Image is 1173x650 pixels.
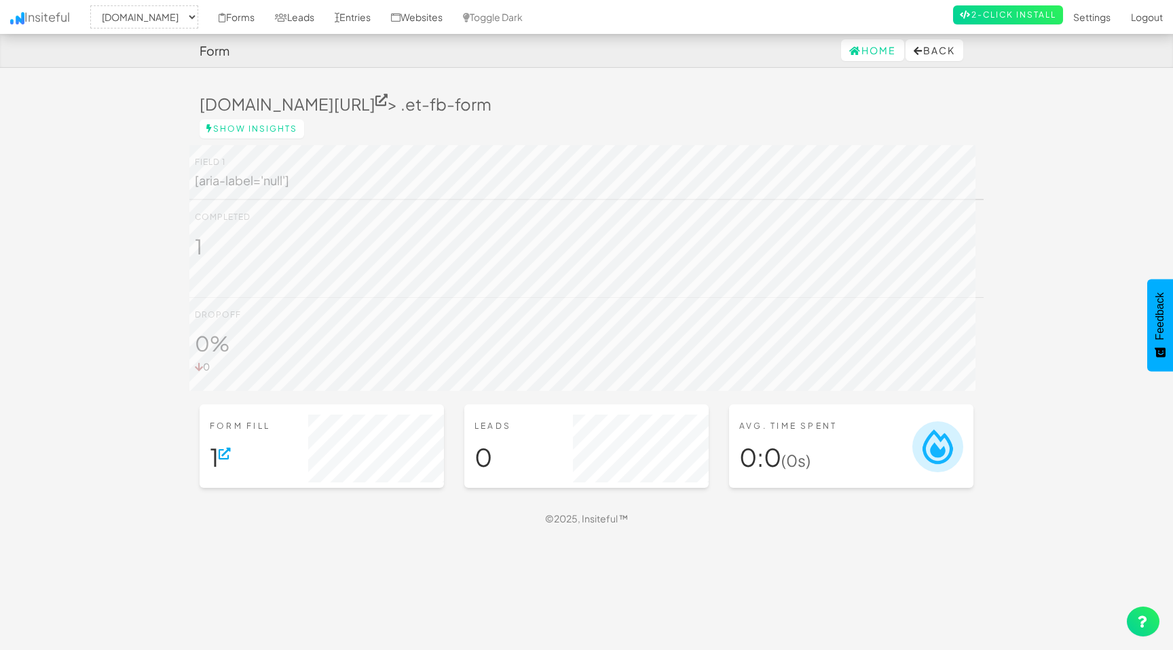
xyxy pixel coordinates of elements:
[739,421,963,430] h6: Avg. Time Spent
[739,444,963,471] h1: 0:0
[200,512,973,525] div: © 2025, Insiteful ™
[200,95,973,113] h3: > .et-fb-form
[474,421,699,430] h6: Leads
[1154,292,1166,340] span: Feedback
[1147,279,1173,371] button: Feedback - Show survey
[953,5,1063,24] a: 2-Click Install
[781,451,811,470] small: (0s)
[906,39,963,61] button: Back
[841,39,904,61] a: Home
[210,444,434,471] h1: 1
[200,94,388,114] a: [DOMAIN_NAME][URL]
[10,12,24,24] img: icon.png
[210,421,434,430] h6: Form Fill
[200,44,229,58] h4: Form
[912,421,963,472] img: insiteful-lead.png
[474,444,699,471] h1: 0
[200,119,304,138] a: Show Insights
